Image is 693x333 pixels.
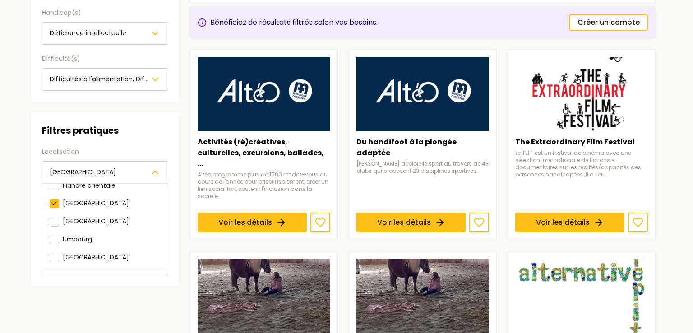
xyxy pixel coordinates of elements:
[42,161,168,184] button: [GEOGRAPHIC_DATA]
[63,252,129,261] span: [GEOGRAPHIC_DATA]
[50,167,116,176] span: [GEOGRAPHIC_DATA]
[63,199,129,208] span: [GEOGRAPHIC_DATA]
[63,217,129,226] span: [GEOGRAPHIC_DATA]
[63,235,92,244] span: Limbourg
[42,183,168,270] div: [GEOGRAPHIC_DATA]
[63,180,115,190] span: Flandre orientale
